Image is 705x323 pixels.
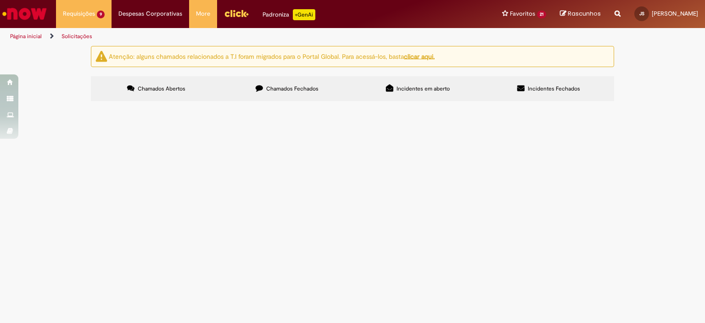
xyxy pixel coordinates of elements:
span: Incidentes Fechados [528,85,580,92]
div: Padroniza [263,9,315,20]
img: ServiceNow [1,5,48,23]
span: Incidentes em aberto [397,85,450,92]
span: Chamados Fechados [266,85,319,92]
img: click_logo_yellow_360x200.png [224,6,249,20]
span: [PERSON_NAME] [652,10,698,17]
span: 21 [537,11,546,18]
a: clicar aqui. [404,52,435,60]
p: +GenAi [293,9,315,20]
span: Rascunhos [568,9,601,18]
a: Solicitações [62,33,92,40]
span: JS [639,11,644,17]
ng-bind-html: Atenção: alguns chamados relacionados a T.I foram migrados para o Portal Global. Para acessá-los,... [109,52,435,60]
a: Página inicial [10,33,42,40]
a: Rascunhos [560,10,601,18]
span: Chamados Abertos [138,85,185,92]
span: 9 [97,11,105,18]
span: More [196,9,210,18]
span: Favoritos [510,9,535,18]
ul: Trilhas de página [7,28,463,45]
span: Despesas Corporativas [118,9,182,18]
span: Requisições [63,9,95,18]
